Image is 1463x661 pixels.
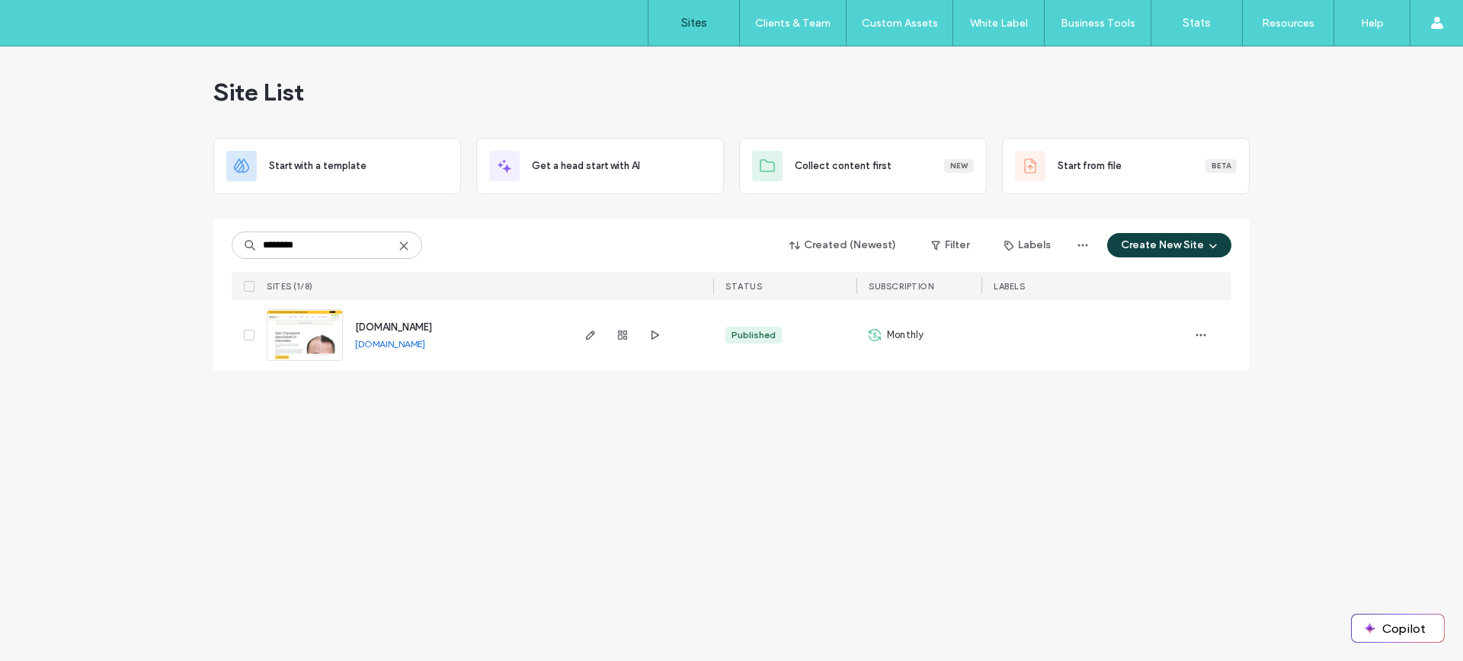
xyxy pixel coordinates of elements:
[1002,138,1250,194] div: Start from fileBeta
[476,138,724,194] div: Get a head start with AI
[731,328,776,342] div: Published
[267,281,313,292] span: SITES (1/8)
[776,233,910,257] button: Created (Newest)
[532,158,640,174] span: Get a head start with AI
[1061,17,1135,30] label: Business Tools
[887,327,924,343] span: Monthly
[355,338,425,350] a: [DOMAIN_NAME]
[1183,16,1211,30] label: Stats
[869,281,933,292] span: SUBSCRIPTION
[725,281,762,292] span: STATUS
[755,17,831,30] label: Clients & Team
[1058,158,1122,174] span: Start from file
[681,16,707,30] label: Sites
[944,159,974,173] div: New
[1107,233,1231,257] button: Create New Site
[269,158,367,174] span: Start with a template
[916,233,984,257] button: Filter
[1205,159,1237,173] div: Beta
[355,321,432,333] a: [DOMAIN_NAME]
[213,77,304,107] span: Site List
[991,233,1064,257] button: Labels
[994,281,1025,292] span: LABELS
[35,11,66,24] span: Help
[1262,17,1314,30] label: Resources
[213,138,461,194] div: Start with a template
[1361,17,1384,30] label: Help
[795,158,892,174] span: Collect content first
[739,138,987,194] div: Collect content firstNew
[970,17,1028,30] label: White Label
[862,17,938,30] label: Custom Assets
[1352,615,1444,642] button: Copilot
